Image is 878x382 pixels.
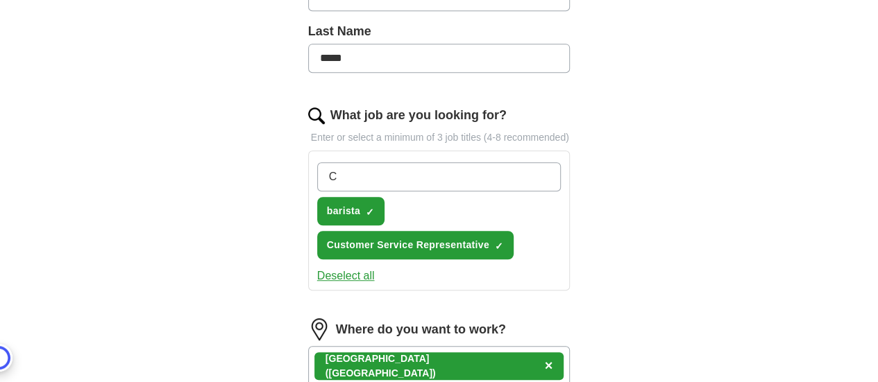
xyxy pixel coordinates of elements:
[327,238,489,252] span: Customer Service Representative
[545,356,553,376] button: ×
[336,320,506,339] label: Where do you want to work?
[317,197,385,225] button: barista✓
[366,207,374,218] span: ✓
[317,268,375,284] button: Deselect all
[308,130,571,145] p: Enter or select a minimum of 3 job titles (4-8 recommended)
[330,106,507,125] label: What job are you looking for?
[327,204,360,218] span: barista
[308,318,330,340] img: location.png
[317,231,514,259] button: Customer Service Representative✓
[308,22,571,41] label: Last Name
[495,241,503,252] span: ✓
[545,358,553,373] span: ×
[326,367,436,379] span: ([GEOGRAPHIC_DATA])
[317,162,562,191] input: Type a job title and press enter
[326,353,430,364] strong: [GEOGRAPHIC_DATA]
[308,107,325,124] img: search.png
